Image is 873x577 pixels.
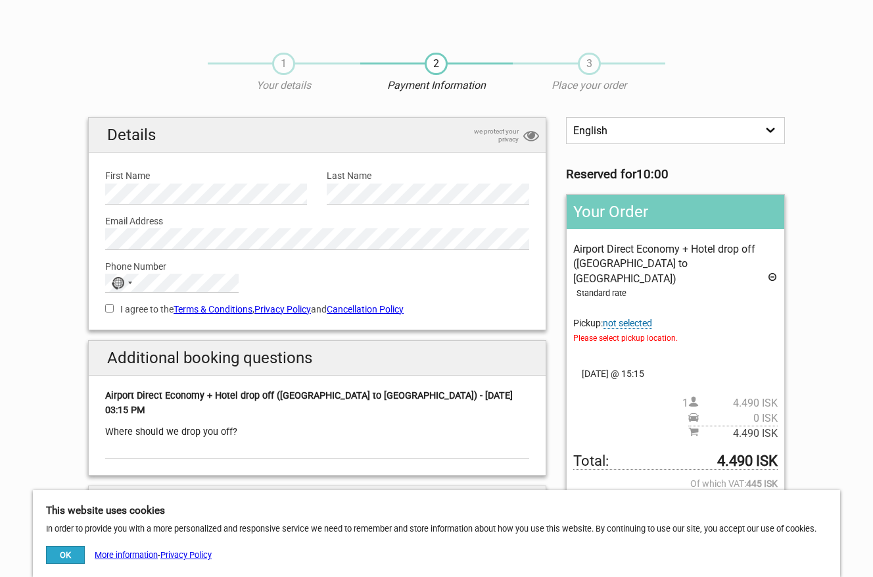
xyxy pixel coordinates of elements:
[46,546,85,564] button: OK
[578,53,601,75] span: 3
[699,411,778,426] span: 0 ISK
[46,546,212,564] div: -
[603,318,652,329] span: Change pickup place
[208,78,360,93] p: Your details
[688,411,778,426] span: Pickup price
[567,195,784,229] h2: Your Order
[89,486,546,521] h2: Card Payment Information
[513,78,665,93] p: Place your order
[573,476,778,491] span: Of which VAT:
[89,118,546,153] h2: Details
[577,286,778,301] div: Standard rate
[327,304,404,314] a: Cancellation Policy
[95,550,158,560] a: More information
[105,168,307,183] label: First Name
[105,425,529,439] div: Where should we drop you off?
[688,426,778,441] span: Subtotal
[573,243,755,285] span: Airport Direct Economy + Hotel drop off ([GEOGRAPHIC_DATA] to [GEOGRAPHIC_DATA])
[33,490,840,577] div: In order to provide you with a more personalized and responsive service we need to remember and s...
[573,331,778,345] span: Please select pickup location.
[46,503,827,518] h5: This website uses cookies
[699,426,778,441] span: 4.490 ISK
[453,128,519,143] span: we protect your privacy
[174,304,252,314] a: Terms & Conditions
[105,389,529,418] div: Airport Direct Economy + Hotel drop off ([GEOGRAPHIC_DATA] to [GEOGRAPHIC_DATA]) - [DATE] 03:15 PM
[160,550,212,560] a: Privacy Policy
[682,396,778,411] span: 1 person(s)
[105,214,529,228] label: Email Address
[717,454,778,468] strong: 4.490 ISK
[573,318,778,345] span: Pickup:
[106,274,139,291] button: Selected country
[523,128,539,145] i: privacy protection
[105,302,529,316] label: I agree to the , and
[272,53,295,75] span: 1
[573,454,778,469] span: Total to be paid
[360,78,513,93] p: Payment Information
[425,53,448,75] span: 2
[327,168,529,183] label: Last Name
[566,167,785,182] h3: Reserved for
[254,304,311,314] a: Privacy Policy
[746,476,778,491] strong: 445 ISK
[105,259,529,274] label: Phone Number
[573,366,778,381] span: [DATE] @ 15:15
[89,341,546,376] h2: Additional booking questions
[636,167,669,182] strong: 10:00
[699,396,778,411] span: 4.490 ISK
